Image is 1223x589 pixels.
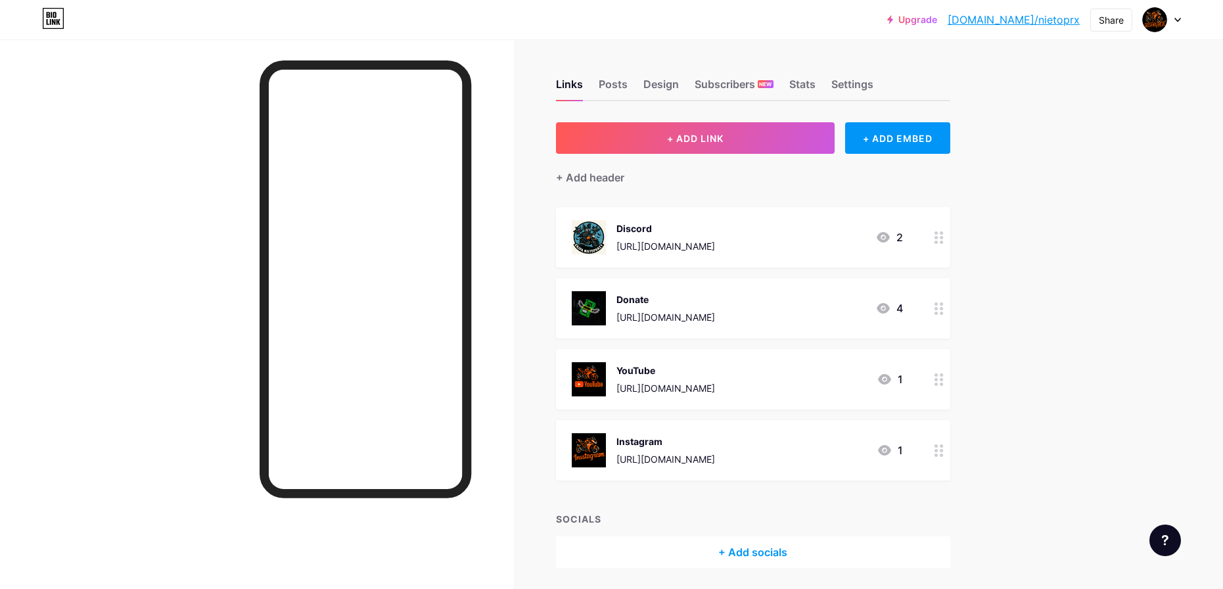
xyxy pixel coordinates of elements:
div: 2 [875,229,903,245]
div: Stats [789,76,816,100]
div: SOCIALS [556,512,950,526]
div: Donate [616,293,715,306]
div: 4 [875,300,903,316]
div: 1 [877,371,903,387]
a: [DOMAIN_NAME]/nietoprx [948,12,1080,28]
img: nietoprx [1142,7,1167,32]
span: NEW [759,80,772,88]
div: [URL][DOMAIN_NAME] [616,310,715,324]
img: Donate [572,291,606,325]
div: Links [556,76,583,100]
a: Upgrade [887,14,937,25]
div: Instagram [616,435,715,448]
div: Posts [599,76,628,100]
div: + Add socials [556,536,950,568]
div: Share [1099,13,1124,27]
img: Instagram [572,433,606,467]
div: 1 [877,442,903,458]
div: Design [643,76,679,100]
span: + ADD LINK [667,133,724,144]
img: YouTube [572,362,606,396]
img: Discord [572,220,606,254]
div: YouTube [616,364,715,377]
div: Subscribers [695,76,773,100]
div: Discord [616,222,715,235]
div: Settings [831,76,873,100]
div: [URL][DOMAIN_NAME] [616,239,715,253]
div: [URL][DOMAIN_NAME] [616,381,715,395]
div: [URL][DOMAIN_NAME] [616,452,715,466]
div: + Add header [556,170,624,185]
div: + ADD EMBED [845,122,950,154]
button: + ADD LINK [556,122,835,154]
